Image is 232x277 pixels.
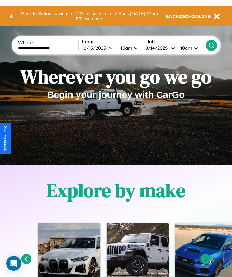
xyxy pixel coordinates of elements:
[145,39,206,45] label: Until
[145,45,171,51] div: 8 / 14 / 2025
[177,45,194,51] div: 10am
[3,126,7,151] div: Give Feedback
[117,45,134,51] div: 10am
[175,45,206,51] button: 10am
[116,45,142,51] button: 10am
[84,45,109,51] div: 8 / 13 / 2025
[6,256,21,271] div: Open Intercom Messenger
[82,45,116,51] button: 8/13/2025
[166,14,207,19] b: BACK2SCHOOL20
[82,39,142,45] label: From
[13,9,166,23] button: Back to School savings of 20% in select cities! Ends [DATE] 10am PT.Use code:
[18,40,78,46] label: Where
[47,178,185,203] h1: Explore by make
